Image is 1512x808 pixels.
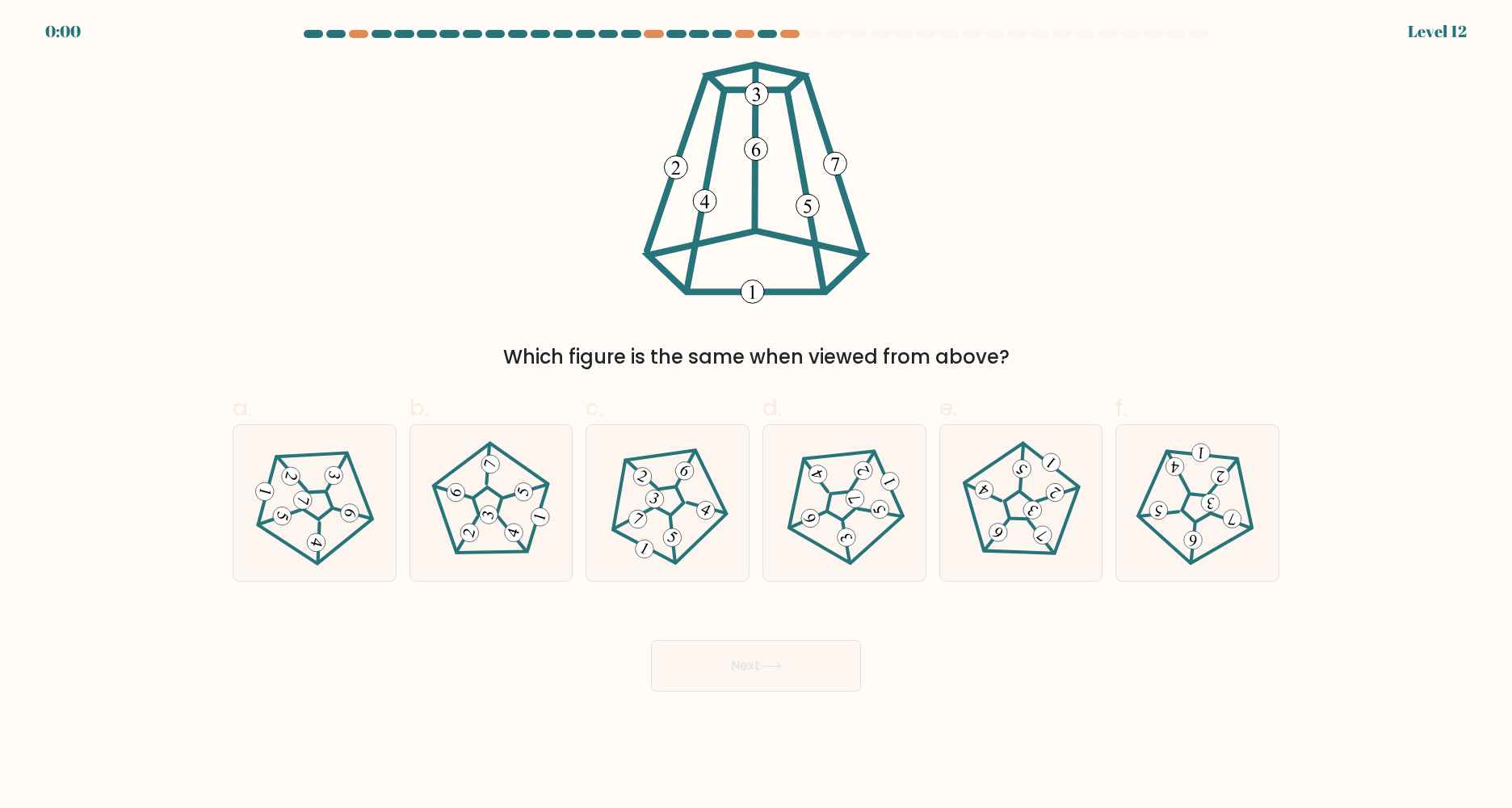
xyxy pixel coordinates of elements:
[242,343,1270,372] div: Which figure is the same when viewed from above?
[939,392,957,423] span: e.
[233,392,252,423] span: a.
[45,19,81,44] div: 0:00
[1115,392,1127,423] span: f.
[586,392,603,423] span: c.
[409,392,429,423] span: b.
[762,392,782,423] span: d.
[1408,19,1467,44] div: Level 12
[651,640,861,692] button: Next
